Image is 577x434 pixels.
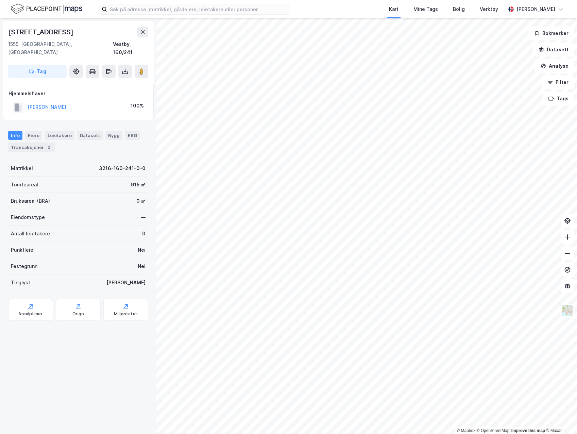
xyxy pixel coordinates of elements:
div: 3216-160-241-0-0 [99,164,146,172]
img: Z [561,304,574,317]
div: — [141,213,146,221]
div: Info [8,131,22,140]
img: logo.f888ab2527a4732fd821a326f86c7f29.svg [11,3,82,15]
div: Antall leietakere [11,230,50,238]
div: Matrikkel [11,164,33,172]
div: Bolig [453,5,465,13]
div: Vestby, 160/241 [113,40,148,56]
div: Bruksareal (BRA) [11,197,50,205]
button: Analyse [535,59,574,73]
button: Tag [8,65,67,78]
a: Mapbox [457,428,475,433]
div: Nei [138,246,146,254]
div: [STREET_ADDRESS] [8,27,75,37]
div: 915 ㎡ [131,181,146,189]
div: Hjemmelshaver [9,89,148,98]
div: Mine Tags [413,5,438,13]
div: Bygg [105,131,122,140]
div: Eiere [25,131,42,140]
button: Datasett [533,43,574,56]
input: Søk på adresse, matrikkel, gårdeiere, leietakere eller personer [107,4,289,14]
div: Kart [389,5,398,13]
div: Tomteareal [11,181,38,189]
div: [PERSON_NAME] [106,279,146,287]
div: 0 [142,230,146,238]
div: Festegrunn [11,262,37,270]
div: Tinglyst [11,279,30,287]
a: OpenStreetMap [477,428,510,433]
div: Nei [138,262,146,270]
div: Datasett [77,131,103,140]
div: Eiendomstype [11,213,45,221]
button: Bokmerker [528,27,574,40]
div: Punktleie [11,246,33,254]
div: [PERSON_NAME] [516,5,555,13]
div: 100% [131,102,144,110]
div: 2 [45,144,52,151]
div: Miljøstatus [114,311,138,317]
div: Origo [72,311,84,317]
div: Transaksjoner [8,143,55,152]
button: Filter [542,76,574,89]
button: Tags [543,92,574,105]
div: 1555, [GEOGRAPHIC_DATA], [GEOGRAPHIC_DATA] [8,40,113,56]
div: ESG [125,131,140,140]
div: Leietakere [45,131,74,140]
div: Verktøy [480,5,498,13]
div: 0 ㎡ [136,197,146,205]
iframe: Chat Widget [543,401,577,434]
a: Improve this map [511,428,545,433]
div: Arealplaner [18,311,43,317]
